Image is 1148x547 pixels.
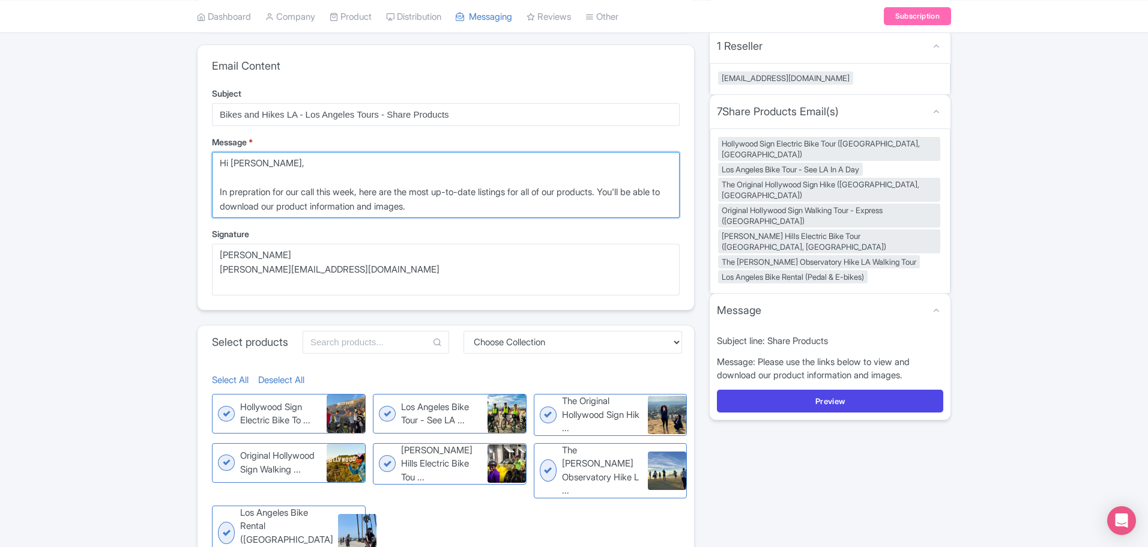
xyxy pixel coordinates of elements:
[488,444,526,483] img: Beverly Hills Electric Bike Tour (Los Angeles, CA)
[717,304,761,317] h3: Message
[767,335,828,346] span: Share Products
[212,373,249,387] a: Select All
[488,394,526,433] img: Los Angeles Bike Tour - See LA In A Day
[212,88,241,98] span: Subject
[401,400,482,428] span: Los Angeles Bike Tour - See LA In A Day
[240,400,321,428] span: Hollywood Sign Electric Bike Tour (Los Angeles, CA)
[717,356,755,367] span: Message:
[212,137,247,147] span: Message
[718,255,920,268] div: The [PERSON_NAME] Observatory Hike LA Walking Tour
[718,204,940,228] div: Original Hollywood Sign Walking Tour - Express ([GEOGRAPHIC_DATA])
[717,105,839,118] h3: Share Products Email(s)
[1107,506,1136,535] div: Open Intercom Messenger
[303,331,449,354] input: Search products...
[212,244,680,295] textarea: [PERSON_NAME] [EMAIL_ADDRESS][DOMAIN_NAME]
[717,356,910,381] span: Please use the links below to view and download our product information and images.
[884,7,951,25] a: Subscription
[718,71,853,85] div: [EMAIL_ADDRESS][DOMAIN_NAME]
[718,229,940,253] div: [PERSON_NAME] Hills Electric Bike Tour ([GEOGRAPHIC_DATA], [GEOGRAPHIC_DATA])
[718,137,940,161] div: Hollywood Sign Electric Bike Tour ([GEOGRAPHIC_DATA], [GEOGRAPHIC_DATA])
[212,229,249,239] span: Signature
[717,335,765,346] span: Subject line:
[718,178,940,202] div: The Original Hollywood Sign Hike ([GEOGRAPHIC_DATA], [GEOGRAPHIC_DATA])
[212,152,680,218] textarea: Please use the links below to view and download our product information and images.
[648,452,686,490] img: The Griffith Observatory Hike LA Walking Tour
[327,444,365,482] img: Original Hollywood Sign Walking Tour - Express (Los Angeles)
[717,40,763,53] h3: 1 Reseller
[717,105,722,118] span: 7
[562,444,643,498] span: The Griffith Observatory Hike LA Walking Tour
[327,394,365,433] img: Hollywood Sign Electric Bike Tour (Los Angeles, CA)
[562,394,643,435] span: The Original Hollywood Sign Hike (Los Angeles, CA)
[401,444,482,485] span: Beverly Hills Electric Bike Tour (Los Angeles, CA)
[718,163,863,176] div: Los Angeles Bike Tour - See LA In A Day
[258,373,304,387] a: Deselect All
[718,270,868,283] div: Los Angeles Bike Rental (Pedal & E-bikes)
[212,59,680,73] h3: Email Content
[240,449,321,476] span: Original Hollywood Sign Walking Tour - Express (Los Angeles)
[648,396,686,434] img: The Original Hollywood Sign Hike (Los Angeles, CA)
[717,390,943,413] button: Preview
[212,336,288,349] h3: Select products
